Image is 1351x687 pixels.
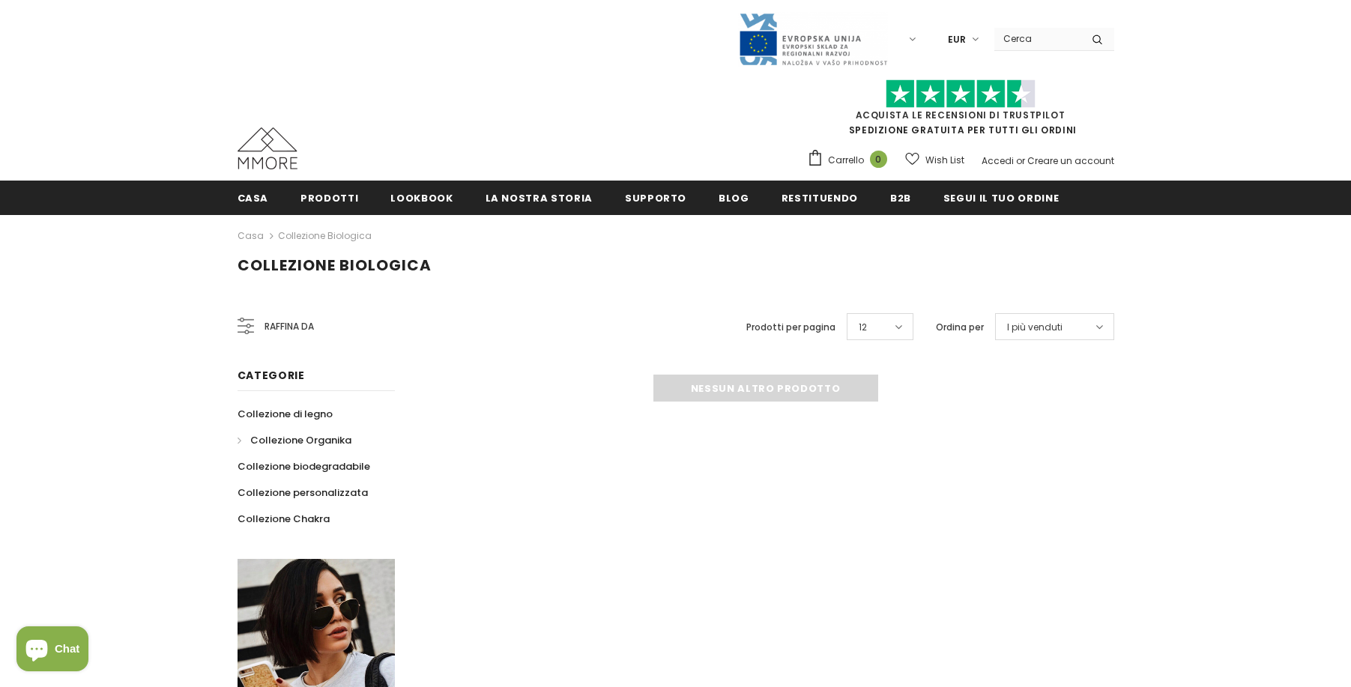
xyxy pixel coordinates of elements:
a: Accedi [982,154,1014,167]
span: Wish List [925,153,964,168]
a: Segui il tuo ordine [943,181,1059,214]
a: supporto [625,181,686,214]
a: B2B [890,181,911,214]
a: Collezione biodegradabile [238,453,370,479]
span: Collezione biologica [238,255,432,276]
label: Ordina per [936,320,984,335]
span: Lookbook [390,191,453,205]
a: Carrello 0 [807,149,895,172]
span: Restituendo [782,191,858,205]
input: Search Site [994,28,1081,49]
span: Blog [719,191,749,205]
span: B2B [890,191,911,205]
span: Collezione biodegradabile [238,459,370,473]
label: Prodotti per pagina [746,320,835,335]
span: or [1016,154,1025,167]
span: SPEDIZIONE GRATUITA PER TUTTI GLI ORDINI [807,86,1114,136]
span: Raffina da [265,318,314,335]
a: Javni Razpis [738,32,888,45]
span: Categorie [238,368,305,383]
a: Casa [238,181,269,214]
span: Prodotti [300,191,358,205]
span: Carrello [828,153,864,168]
a: Lookbook [390,181,453,214]
a: Wish List [905,147,964,173]
img: Fidati di Pilot Stars [886,79,1036,109]
span: supporto [625,191,686,205]
span: EUR [948,32,966,47]
span: Collezione Organika [250,433,351,447]
a: Collezione Chakra [238,506,330,532]
span: 0 [870,151,887,168]
a: Collezione Organika [238,427,351,453]
a: Casa [238,227,264,245]
span: La nostra storia [486,191,593,205]
span: 12 [859,320,867,335]
img: Casi MMORE [238,127,297,169]
span: Collezione Chakra [238,512,330,526]
a: Creare un account [1027,154,1114,167]
a: La nostra storia [486,181,593,214]
a: Restituendo [782,181,858,214]
inbox-online-store-chat: Shopify online store chat [12,626,93,675]
a: Collezione personalizzata [238,479,368,506]
span: Collezione personalizzata [238,485,368,500]
a: Blog [719,181,749,214]
a: Collezione biologica [278,229,372,242]
span: Collezione di legno [238,407,333,421]
a: Prodotti [300,181,358,214]
a: Collezione di legno [238,401,333,427]
span: I più venduti [1007,320,1063,335]
span: Segui il tuo ordine [943,191,1059,205]
span: Casa [238,191,269,205]
img: Javni Razpis [738,12,888,67]
a: Acquista le recensioni di TrustPilot [856,109,1066,121]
